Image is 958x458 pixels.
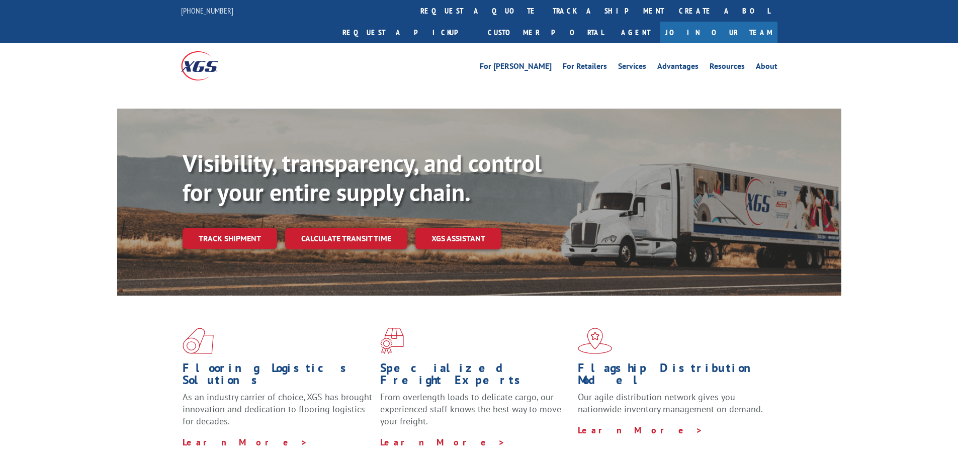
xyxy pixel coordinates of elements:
[380,328,404,354] img: xgs-icon-focused-on-flooring-red
[380,362,570,391] h1: Specialized Freight Experts
[380,436,505,448] a: Learn More >
[710,62,745,73] a: Resources
[183,391,372,427] span: As an industry carrier of choice, XGS has brought innovation and dedication to flooring logistics...
[563,62,607,73] a: For Retailers
[183,147,542,208] b: Visibility, transparency, and control for your entire supply chain.
[480,62,552,73] a: For [PERSON_NAME]
[578,424,703,436] a: Learn More >
[578,328,613,354] img: xgs-icon-flagship-distribution-model-red
[285,228,407,249] a: Calculate transit time
[618,62,646,73] a: Services
[380,391,570,436] p: From overlength loads to delicate cargo, our experienced staff knows the best way to move your fr...
[660,22,777,43] a: Join Our Team
[480,22,611,43] a: Customer Portal
[183,436,308,448] a: Learn More >
[756,62,777,73] a: About
[181,6,233,16] a: [PHONE_NUMBER]
[578,391,763,415] span: Our agile distribution network gives you nationwide inventory management on demand.
[183,228,277,249] a: Track shipment
[335,22,480,43] a: Request a pickup
[415,228,501,249] a: XGS ASSISTANT
[611,22,660,43] a: Agent
[183,362,373,391] h1: Flooring Logistics Solutions
[578,362,768,391] h1: Flagship Distribution Model
[183,328,214,354] img: xgs-icon-total-supply-chain-intelligence-red
[657,62,699,73] a: Advantages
